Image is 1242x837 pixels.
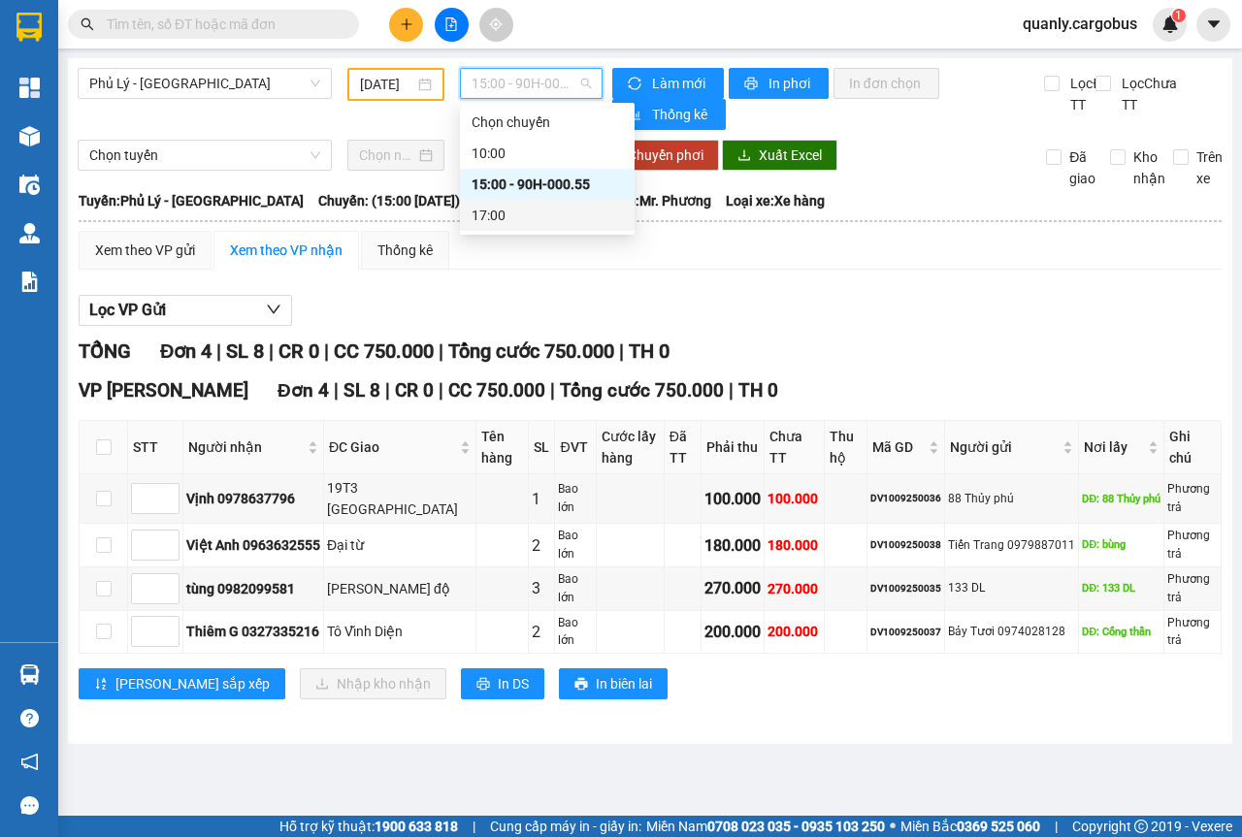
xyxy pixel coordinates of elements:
th: Đã TT [665,421,702,474]
div: DV1009250036 [870,491,941,506]
strong: 0369 525 060 [957,819,1040,834]
th: SL [529,421,555,474]
th: Phải thu [702,421,765,474]
input: Chọn ngày [359,145,415,166]
div: Bảy Tươi 0974028128 [948,623,1075,641]
span: caret-down [1205,16,1223,33]
div: 270.000 [704,576,761,600]
div: 17:00 [472,205,623,226]
span: | [334,379,339,402]
div: DĐ: 88 Thủy phú [1082,491,1160,507]
div: 2 [532,533,551,558]
span: Trên xe [1189,146,1230,189]
span: In phơi [768,73,813,94]
div: 180.000 [704,533,761,558]
div: 19T3 [GEOGRAPHIC_DATA] [327,477,473,520]
span: down [266,302,281,317]
span: Tài xế: Mr. Phương [599,190,711,211]
input: 09/09/2025 [360,74,414,95]
th: Thu hộ [825,421,868,474]
span: Lọc Chưa TT [1114,73,1180,115]
span: | [324,339,329,363]
span: | [550,379,555,402]
div: 3 [532,576,551,600]
th: Cước lấy hàng [597,421,664,474]
div: Bao lớn [558,480,593,517]
div: Chọn chuyến [472,112,623,133]
button: printerIn phơi [729,68,829,99]
span: search [81,17,94,31]
span: 15:00 - 90H-000.55 [472,69,590,98]
button: downloadXuất Excel [722,140,837,171]
span: Tổng cước 750.000 [560,379,724,402]
span: | [729,379,734,402]
span: Nơi lấy [1084,436,1144,458]
span: sync [628,77,644,92]
span: Chọn tuyến [89,141,320,170]
b: Tuyến: Phủ Lý - [GEOGRAPHIC_DATA] [79,193,304,209]
div: Vịnh 0978637796 [186,488,320,509]
div: 180.000 [768,534,821,556]
button: downloadNhập kho nhận [300,668,446,699]
span: | [216,339,221,363]
div: Việt Anh 0963632555 [186,534,320,556]
img: warehouse-icon [19,223,40,243]
div: 133 DL [948,579,1075,597]
div: Thiêm G 0327335216 [186,621,320,642]
span: copyright [1134,820,1148,833]
th: ĐVT [555,421,597,474]
th: STT [128,421,183,474]
div: 270.000 [768,578,821,599]
th: Chưa TT [765,421,825,474]
img: logo-vxr [16,13,42,42]
img: warehouse-icon [19,175,40,195]
button: aim [479,8,513,42]
span: ⚪️ [890,822,896,830]
span: Đã giao [1062,146,1103,189]
div: Chọn chuyến [460,107,635,138]
div: 15:00 - 90H-000.55 [472,174,623,195]
div: Phương trả [1167,614,1218,651]
span: CC 750.000 [448,379,545,402]
div: DĐ: 133 DL [1082,580,1160,596]
span: ĐC Giao [329,436,456,458]
button: Lọc VP Gửi [79,295,292,326]
div: Bao lớn [558,570,593,607]
button: In đơn chọn [833,68,939,99]
span: SL 8 [226,339,264,363]
span: | [385,379,390,402]
div: 200.000 [768,621,821,642]
div: 88 Thủy phú [948,490,1075,508]
div: DV1009250035 [870,581,941,596]
span: Thống kê [652,104,710,125]
span: question-circle [20,709,39,727]
span: aim [489,17,503,31]
span: CR 0 [395,379,434,402]
span: Người nhận [188,436,304,458]
div: Bao lớn [558,614,593,651]
div: DV1009250037 [870,625,941,640]
button: bar-chartThống kê [612,99,726,130]
span: Cung cấp máy in - giấy in: [490,816,641,837]
img: dashboard-icon [19,78,40,98]
button: caret-down [1196,8,1230,42]
span: Hỗ trợ kỹ thuật: [279,816,458,837]
div: Thống kê [377,240,433,261]
span: Tổng cước 750.000 [448,339,614,363]
span: Đơn 4 [160,339,212,363]
span: printer [744,77,761,92]
div: 1 [532,487,551,511]
span: quanly.cargobus [1007,12,1153,36]
span: | [269,339,274,363]
span: notification [20,753,39,771]
div: Phương trả [1167,527,1218,563]
div: 100.000 [704,487,761,511]
span: CR 0 [278,339,319,363]
div: Xem theo VP nhận [230,240,343,261]
span: printer [574,677,588,692]
span: TH 0 [738,379,778,402]
span: | [1055,816,1058,837]
span: Miền Nam [646,816,885,837]
span: 1 [1175,9,1182,22]
td: DV1009250038 [867,524,945,567]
